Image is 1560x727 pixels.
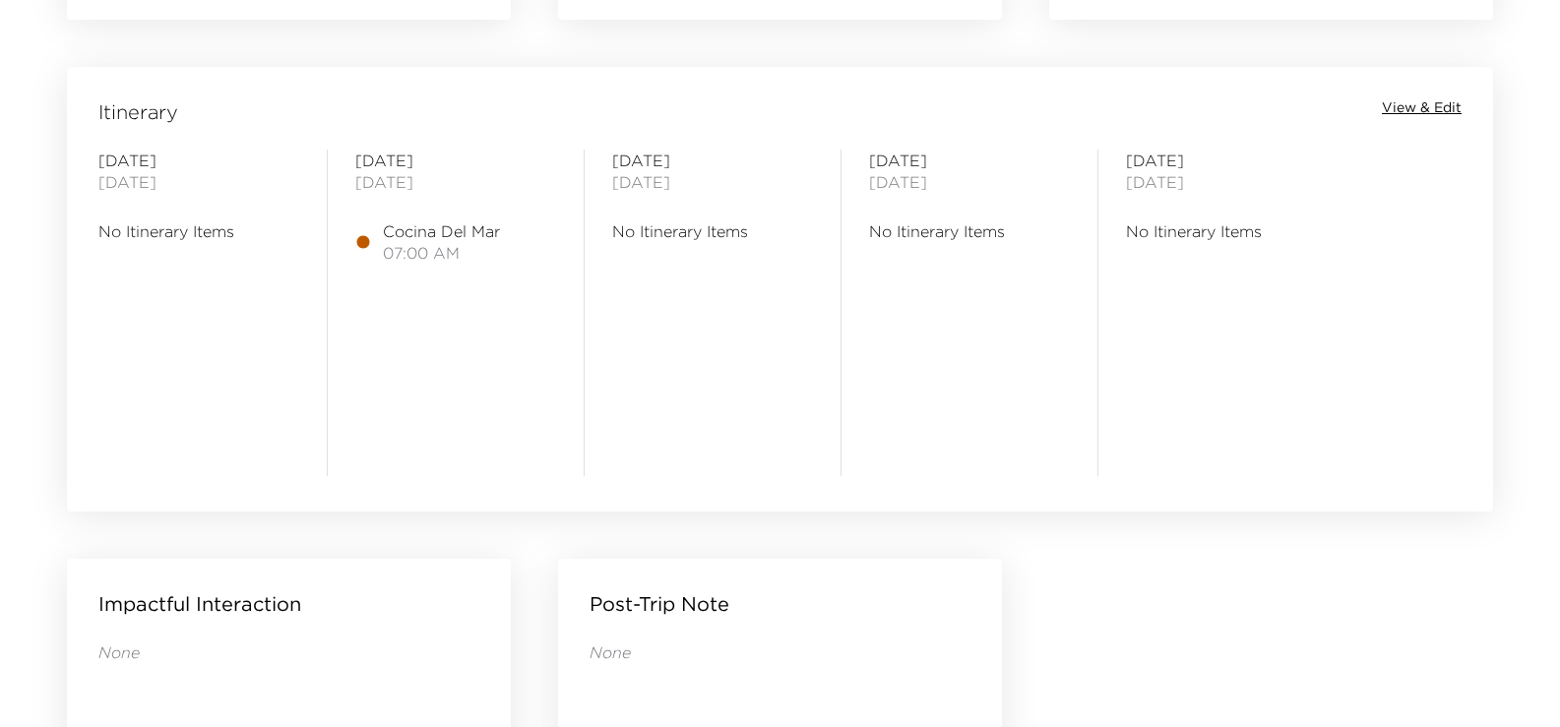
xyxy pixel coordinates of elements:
span: No Itinerary Items [869,220,1070,242]
span: [DATE] [869,171,1070,193]
span: No Itinerary Items [612,220,813,242]
p: None [590,641,970,663]
span: No Itinerary Items [98,220,299,242]
span: [DATE] [1126,171,1327,193]
span: [DATE] [355,171,556,193]
span: [DATE] [1126,150,1327,171]
p: None [98,641,479,663]
span: [DATE] [612,150,813,171]
span: No Itinerary Items [1126,220,1327,242]
span: Cocina Del Mar [383,220,500,242]
span: [DATE] [869,150,1070,171]
span: Itinerary [98,98,178,126]
button: View & Edit [1382,98,1462,118]
span: [DATE] [612,171,813,193]
p: Post-Trip Note [590,590,729,618]
p: Impactful Interaction [98,590,301,618]
span: [DATE] [98,150,299,171]
span: 07:00 AM [383,242,500,264]
span: [DATE] [98,171,299,193]
span: [DATE] [355,150,556,171]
